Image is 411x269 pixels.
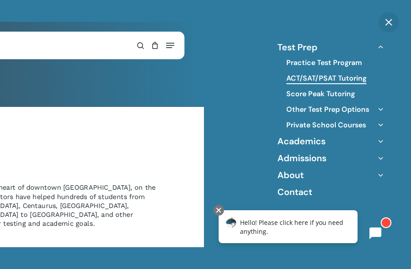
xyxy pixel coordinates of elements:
a: Test Prep [277,41,317,53]
a: About [277,169,304,181]
a: Score Peak Tutoring [286,89,355,99]
a: Practice Test Program [286,58,362,68]
iframe: Chatbot [209,203,399,257]
a: Private School Courses [286,120,366,130]
a: Other Test Prep Options [286,105,369,114]
a: Admissions [277,152,326,164]
a: Contact [277,186,312,198]
a: Cart [148,36,163,55]
a: Navigation Menu [166,41,174,49]
a: ACT/SAT/PSAT Tutoring [286,73,366,83]
a: Academics [277,135,326,147]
